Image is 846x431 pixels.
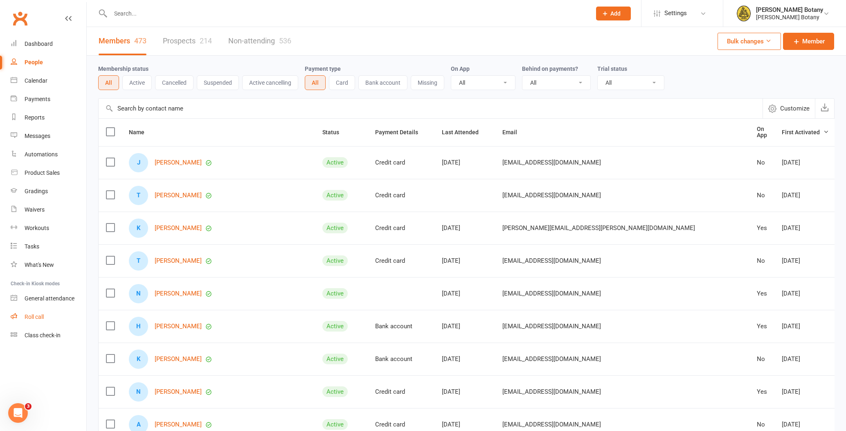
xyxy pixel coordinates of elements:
a: General attendance kiosk mode [11,289,86,308]
button: Active cancelling [242,75,298,90]
div: [DATE] [782,323,829,330]
div: Dashboard [25,41,53,47]
div: [PERSON_NAME] Botany [756,14,823,21]
div: Kiara [129,219,148,238]
div: Product Sales [25,169,60,176]
div: Active [322,288,348,299]
a: Tasks [11,237,86,256]
button: Card [329,75,355,90]
div: 473 [134,36,146,45]
div: Active [322,255,348,266]
button: Payment Details [375,127,427,137]
a: Calendar [11,72,86,90]
span: 3 [25,403,32,410]
a: [PERSON_NAME] [155,257,202,264]
div: Active [322,190,348,201]
div: Active [322,321,348,332]
div: What's New [25,262,54,268]
div: [DATE] [782,356,829,363]
a: Clubworx [10,8,30,29]
div: Credit card [375,421,427,428]
a: [PERSON_NAME] [155,290,202,297]
div: [DATE] [442,323,488,330]
div: [DATE] [442,225,488,232]
label: Behind on payments? [522,65,578,72]
div: Nassim [129,284,148,303]
button: All [305,75,326,90]
label: Payment type [305,65,341,72]
a: Payments [11,90,86,108]
label: Trial status [597,65,627,72]
button: Customize [763,99,815,118]
div: Messages [25,133,50,139]
div: Active [322,157,348,168]
div: [DATE] [782,388,829,395]
span: [PERSON_NAME][EMAIL_ADDRESS][PERSON_NAME][DOMAIN_NAME] [502,220,695,236]
span: [EMAIL_ADDRESS][DOMAIN_NAME] [502,155,601,170]
button: Active [122,75,152,90]
div: [DATE] [782,159,829,166]
span: Customize [780,104,810,113]
a: [PERSON_NAME] [155,421,202,428]
span: [EMAIL_ADDRESS][DOMAIN_NAME] [502,318,601,334]
a: Product Sales [11,164,86,182]
input: Search... [108,8,585,19]
div: [DATE] [442,421,488,428]
input: Search by contact name [99,99,763,118]
span: Last Attended [442,129,488,135]
div: Tyjah [129,251,148,271]
div: Roll call [25,314,44,320]
div: Active [322,386,348,397]
div: [DATE] [442,159,488,166]
a: Workouts [11,219,86,237]
div: Class check-in [25,332,61,338]
div: Automations [25,151,58,158]
div: Kiki [129,350,148,369]
div: Tommy [129,186,148,205]
div: Credit card [375,192,427,199]
button: Last Attended [442,127,488,137]
th: On App [749,119,774,146]
a: People [11,53,86,72]
button: Cancelled [155,75,193,90]
span: [EMAIL_ADDRESS][DOMAIN_NAME] [502,286,601,301]
button: Add [596,7,631,20]
a: Reports [11,108,86,127]
div: Gradings [25,188,48,194]
button: Missing [411,75,444,90]
div: Payments [25,96,50,102]
div: Credit card [375,159,427,166]
a: Member [783,33,834,50]
div: Bank account [375,356,427,363]
span: Payment Details [375,129,427,135]
div: [DATE] [442,388,488,395]
div: No [757,356,767,363]
a: [PERSON_NAME] [155,225,202,232]
span: [EMAIL_ADDRESS][DOMAIN_NAME] [502,187,601,203]
div: Yes [757,388,767,395]
a: Roll call [11,308,86,326]
div: 536 [279,36,291,45]
div: People [25,59,43,65]
div: [DATE] [782,257,829,264]
span: Settings [664,4,687,23]
div: Jessica [129,153,148,172]
a: Automations [11,145,86,164]
div: No [757,192,767,199]
a: [PERSON_NAME] [155,388,202,395]
a: Waivers [11,201,86,219]
button: Email [502,127,526,137]
img: thumb_image1629331612.png [736,5,752,22]
button: Name [129,127,153,137]
a: [PERSON_NAME] [155,192,202,199]
div: [DATE] [782,225,829,232]
div: Reports [25,114,45,121]
button: Bank account [358,75,407,90]
div: Tasks [25,243,39,250]
span: [EMAIL_ADDRESS][DOMAIN_NAME] [502,384,601,399]
div: No [757,421,767,428]
button: Suspended [197,75,239,90]
a: Prospects214 [163,27,212,55]
div: Yes [757,225,767,232]
div: Credit card [375,225,427,232]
